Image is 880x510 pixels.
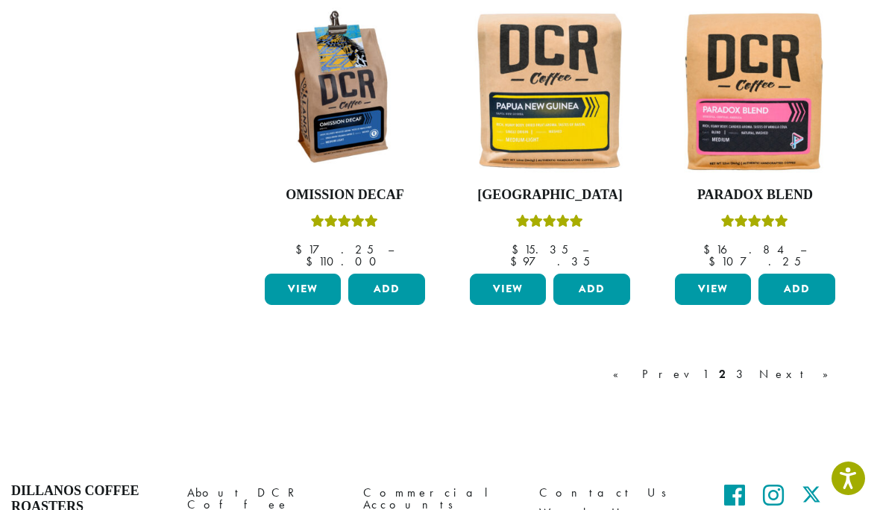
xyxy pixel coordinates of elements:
a: 3 [733,365,752,383]
bdi: 110.00 [306,254,383,269]
img: Papua-New-Guinea-12oz-300x300.jpg [466,7,634,175]
span: $ [510,254,523,269]
div: Rated 4.33 out of 5 [311,212,378,235]
img: Paradox_Blend-300x300.jpg [671,7,839,175]
a: 1 [700,365,711,383]
bdi: 16.84 [703,242,786,257]
span: – [388,242,394,257]
button: Add [758,274,835,305]
h4: [GEOGRAPHIC_DATA] [466,187,634,204]
bdi: 17.25 [295,242,374,257]
img: DCRCoffee_DL_Bag_Omission_2019-300x300.jpg [261,7,429,175]
div: Rated 5.00 out of 5 [721,212,788,235]
a: Next » [756,365,842,383]
span: $ [295,242,308,257]
span: $ [708,254,721,269]
a: « Prev [610,365,695,383]
bdi: 15.35 [512,242,568,257]
a: View [675,274,751,305]
span: $ [703,242,716,257]
bdi: 107.25 [708,254,801,269]
bdi: 97.35 [510,254,590,269]
a: View [265,274,341,305]
button: Add [348,274,424,305]
a: [GEOGRAPHIC_DATA]Rated 5.00 out of 5 [466,7,634,268]
span: $ [306,254,318,269]
h4: Omission Decaf [261,187,429,204]
a: View [470,274,546,305]
span: $ [512,242,524,257]
a: Paradox BlendRated 5.00 out of 5 [671,7,839,268]
a: Omission DecafRated 4.33 out of 5 [261,7,429,268]
a: 2 [716,365,729,383]
div: Rated 5.00 out of 5 [516,212,583,235]
span: – [582,242,588,257]
button: Add [553,274,629,305]
a: Contact Us [539,483,693,503]
span: – [800,242,806,257]
h4: Paradox Blend [671,187,839,204]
